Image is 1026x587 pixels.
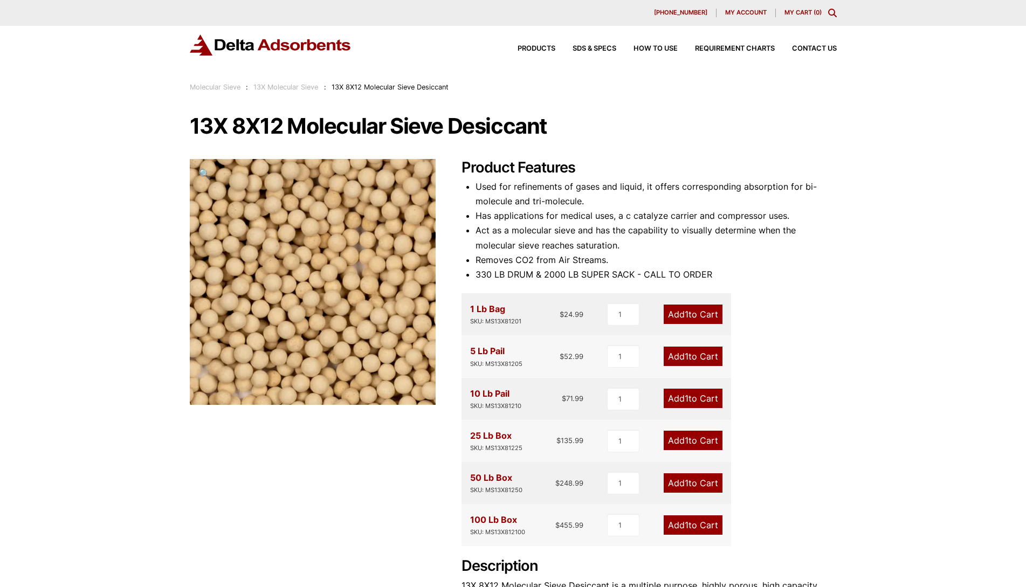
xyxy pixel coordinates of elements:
span: Contact Us [792,45,837,52]
div: 50 Lb Box [470,471,522,495]
li: Removes CO2 from Air Streams. [476,253,837,267]
div: SKU: MS13X81201 [470,316,521,327]
div: SKU: MS13X81225 [470,443,522,453]
span: $ [560,352,564,361]
div: 1 Lb Bag [470,302,521,327]
a: Molecular Sieve [190,83,240,91]
span: 1 [685,520,688,530]
a: Add1to Cart [664,305,722,324]
a: How to Use [616,45,678,52]
a: Add1to Cart [664,389,722,408]
div: Toggle Modal Content [828,9,837,17]
h2: Product Features [462,159,837,177]
span: How to Use [633,45,678,52]
a: My account [717,9,776,17]
li: 330 LB DRUM & 2000 LB SUPER SACK - CALL TO ORDER [476,267,837,282]
a: SDS & SPECS [555,45,616,52]
bdi: 71.99 [562,394,583,403]
a: Add1to Cart [664,347,722,366]
span: 1 [685,351,688,362]
div: 10 Lb Pail [470,386,521,411]
span: [PHONE_NUMBER] [654,10,707,16]
span: 1 [685,435,688,446]
span: 1 [685,393,688,404]
div: SKU: MS13X81205 [470,359,522,369]
div: SKU: MS13X812100 [470,527,525,537]
div: SKU: MS13X81210 [470,401,521,411]
span: 0 [816,9,820,16]
bdi: 135.99 [556,436,583,445]
div: 25 Lb Box [470,429,522,453]
a: My Cart (0) [784,9,822,16]
a: Contact Us [775,45,837,52]
span: $ [562,394,566,403]
span: 13X 8X12 Molecular Sieve Desiccant [332,83,449,91]
bdi: 248.99 [555,479,583,487]
span: $ [556,436,561,445]
span: $ [555,479,560,487]
span: 🔍 [198,168,211,179]
a: 13X Molecular Sieve [253,83,318,91]
h1: 13X 8X12 Molecular Sieve Desiccant [190,115,837,137]
a: View full-screen image gallery [190,159,219,189]
a: Add1to Cart [664,431,722,450]
li: Act as a molecular sieve and has the capability to visually determine when the molecular sieve re... [476,223,837,252]
bdi: 455.99 [555,521,583,529]
span: : [324,83,326,91]
span: $ [560,310,564,319]
div: SKU: MS13X81250 [470,485,522,495]
span: 1 [685,478,688,488]
a: [PHONE_NUMBER] [645,9,717,17]
bdi: 52.99 [560,352,583,361]
span: : [246,83,248,91]
span: My account [725,10,767,16]
div: 5 Lb Pail [470,344,522,369]
li: Used for refinements of gases and liquid, it offers corresponding absorption for bi-molecule and ... [476,179,837,209]
h2: Description [462,557,837,575]
bdi: 24.99 [560,310,583,319]
a: Products [500,45,555,52]
span: Requirement Charts [695,45,775,52]
img: Delta Adsorbents [190,34,352,56]
span: $ [555,521,560,529]
span: Products [518,45,555,52]
span: 1 [685,309,688,320]
li: Has applications for medical uses, a c catalyze carrier and compressor uses. [476,209,837,223]
a: Requirement Charts [678,45,775,52]
a: Add1to Cart [664,515,722,535]
div: 100 Lb Box [470,513,525,537]
a: Add1to Cart [664,473,722,493]
span: SDS & SPECS [573,45,616,52]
